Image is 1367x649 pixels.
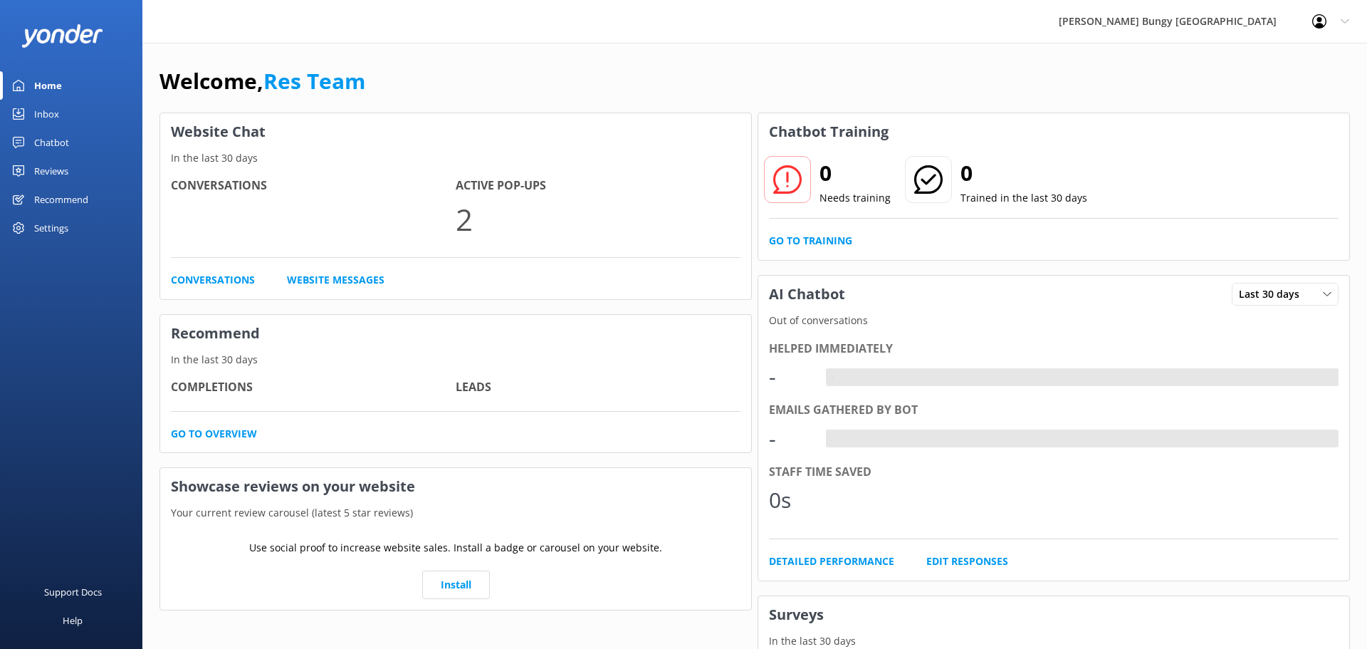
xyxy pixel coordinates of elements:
div: Support Docs [44,578,102,606]
div: Helped immediately [769,340,1339,358]
a: Conversations [171,272,255,288]
h4: Active Pop-ups [456,177,740,195]
h3: Website Chat [160,113,751,150]
a: Go to overview [171,426,257,442]
div: Home [34,71,62,100]
a: Res Team [263,66,365,95]
div: - [769,422,812,456]
a: Website Messages [287,272,384,288]
h4: Completions [171,378,456,397]
h3: Chatbot Training [758,113,899,150]
h3: Recommend [160,315,751,352]
div: Inbox [34,100,59,128]
div: Help [63,606,83,635]
h3: Showcase reviews on your website [160,468,751,505]
h3: AI Chatbot [758,276,856,313]
div: Settings [34,214,68,242]
div: - [769,360,812,394]
a: Detailed Performance [769,554,894,569]
a: Go to Training [769,233,852,249]
h1: Welcome, [159,64,365,98]
h3: Surveys [758,596,1349,633]
div: 0s [769,483,812,517]
p: In the last 30 days [758,633,1349,649]
a: Edit Responses [926,554,1008,569]
div: - [826,430,837,448]
div: Chatbot [34,128,69,157]
div: Emails gathered by bot [769,401,1339,420]
div: Staff time saved [769,463,1339,482]
div: - [826,368,837,387]
h2: 0 [819,156,891,190]
h2: 0 [960,156,1087,190]
p: Use social proof to increase website sales. Install a badge or carousel on your website. [249,540,662,556]
h4: Leads [456,378,740,397]
p: Trained in the last 30 days [960,190,1087,206]
p: Your current review carousel (latest 5 star reviews) [160,505,751,521]
p: 2 [456,195,740,243]
p: Out of conversations [758,313,1349,328]
a: Install [422,571,490,599]
p: In the last 30 days [160,352,751,368]
span: Last 30 days [1239,286,1308,302]
div: Recommend [34,185,88,214]
p: In the last 30 days [160,150,751,166]
h4: Conversations [171,177,456,195]
p: Needs training [819,190,891,206]
div: Reviews [34,157,68,185]
img: yonder-white-logo.png [21,24,103,48]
